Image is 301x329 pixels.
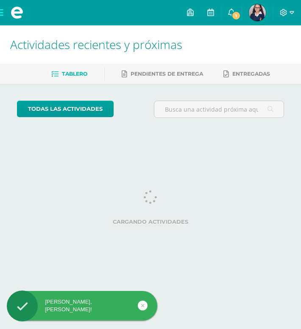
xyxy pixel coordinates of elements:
a: Tablero [51,67,87,81]
span: Actividades recientes y próximas [10,36,182,52]
a: todas las Actividades [17,101,114,117]
img: dd25d38a0bfc172cd6e51b0a86eadcfc.png [249,4,266,21]
a: Pendientes de entrega [122,67,203,81]
a: Entregadas [223,67,270,81]
span: 1 [231,11,241,20]
span: Entregadas [232,71,270,77]
input: Busca una actividad próxima aquí... [154,101,284,118]
div: [PERSON_NAME], [PERSON_NAME]! [7,298,157,313]
span: Pendientes de entrega [131,71,203,77]
span: Tablero [62,71,87,77]
label: Cargando actividades [17,219,284,225]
